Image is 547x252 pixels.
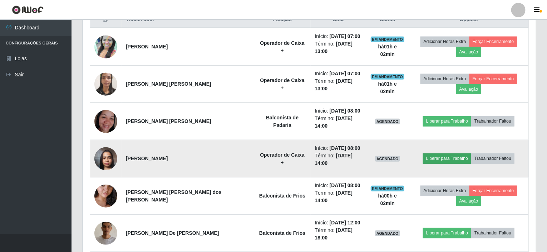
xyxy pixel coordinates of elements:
span: AGENDADO [375,230,400,236]
strong: Operador de Caixa + [260,77,305,91]
strong: Operador de Caixa + [260,152,305,165]
li: Início: [315,144,362,152]
strong: há 00 h e 02 min [378,193,397,206]
button: Avaliação [456,47,482,57]
button: Adicionar Horas Extra [420,37,469,47]
button: Forçar Encerramento [469,37,517,47]
span: EM ANDAMENTO [371,186,405,191]
img: CoreUI Logo [12,5,44,14]
img: 1749494042787.jpeg [94,143,117,174]
button: Trabalhador Faltou [471,228,514,238]
img: 1754052582664.jpeg [94,176,117,217]
li: Término: [315,227,362,242]
li: Término: [315,152,362,167]
button: Adicionar Horas Extra [420,186,469,196]
button: Avaliação [456,84,482,94]
button: Forçar Encerramento [469,186,517,196]
img: 1755265059597.jpeg [94,101,117,142]
li: Término: [315,77,362,92]
span: EM ANDAMENTO [371,37,405,42]
button: Trabalhador Faltou [471,153,514,163]
strong: [PERSON_NAME] [126,156,168,161]
time: [DATE] 07:00 [330,71,360,76]
span: AGENDADO [375,119,400,124]
time: [DATE] 12:00 [330,220,360,225]
button: Liberar para Trabalho [423,228,471,238]
strong: há 01 h e 02 min [378,44,397,57]
button: Trabalhador Faltou [471,116,514,126]
strong: [PERSON_NAME] [PERSON_NAME] [126,118,211,124]
li: Início: [315,219,362,227]
strong: há 01 h e 02 min [378,81,397,94]
time: [DATE] 07:00 [330,33,360,39]
strong: [PERSON_NAME] [PERSON_NAME] [126,81,211,87]
span: EM ANDAMENTO [371,74,405,80]
button: Forçar Encerramento [469,74,517,84]
li: Término: [315,115,362,130]
button: Adicionar Horas Extra [420,74,469,84]
strong: Operador de Caixa + [260,40,305,53]
strong: [PERSON_NAME] [PERSON_NAME] dos [PERSON_NAME] [126,189,222,203]
time: [DATE] 08:00 [330,182,360,188]
strong: Balconista de Frios [259,193,305,199]
li: Início: [315,107,362,115]
time: [DATE] 08:00 [330,145,360,151]
span: AGENDADO [375,156,400,162]
li: Término: [315,189,362,204]
li: Término: [315,40,362,55]
time: [DATE] 08:00 [330,108,360,114]
li: Início: [315,33,362,40]
button: Liberar para Trabalho [423,153,471,163]
button: Liberar para Trabalho [423,116,471,126]
li: Início: [315,182,362,189]
li: Início: [315,70,362,77]
img: 1650687338616.jpeg [94,27,117,67]
button: Avaliação [456,196,482,206]
strong: [PERSON_NAME] De [PERSON_NAME] [126,230,219,236]
strong: [PERSON_NAME] [126,44,168,49]
strong: Balconista de Padaria [266,115,299,128]
img: 1722802581534.jpeg [94,69,117,99]
strong: Balconista de Frios [259,230,305,236]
